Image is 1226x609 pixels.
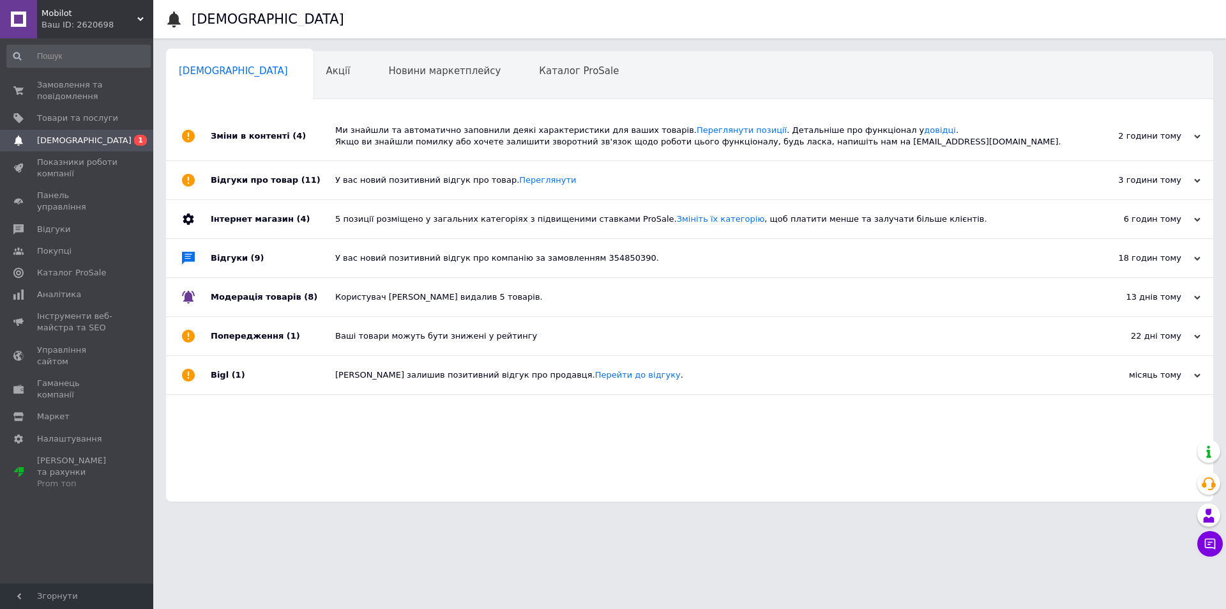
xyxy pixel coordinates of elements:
span: [PERSON_NAME] та рахунки [37,455,118,490]
a: Переглянути [519,175,576,185]
span: (4) [296,214,310,224]
span: (1) [232,370,245,380]
div: 5 позиції розміщено у загальних категоріях з підвищеними ставками ProSale. , щоб платити менше та... [335,213,1073,225]
div: Користувач [PERSON_NAME] видалив 5 товарів. [335,291,1073,303]
span: Новини маркетплейсу [388,65,501,77]
span: Каталог ProSale [539,65,619,77]
span: 1 [134,135,147,146]
span: Каталог ProSale [37,267,106,279]
span: (1) [287,331,300,341]
span: (4) [292,131,306,141]
span: Аналітика [37,289,81,300]
span: Покупці [37,245,72,257]
span: Товари та послуги [37,112,118,124]
div: Відгуки про товар [211,161,335,199]
a: довідці [924,125,956,135]
div: Ваш ID: 2620698 [42,19,153,31]
h1: [DEMOGRAPHIC_DATA] [192,12,344,27]
span: [DEMOGRAPHIC_DATA] [179,65,288,77]
a: Змініть їх категорію [677,214,765,224]
div: Зміни в контенті [211,112,335,160]
span: Маркет [37,411,70,422]
span: (11) [301,175,321,185]
span: Акції [326,65,351,77]
div: місяць тому [1073,369,1200,381]
span: Замовлення та повідомлення [37,79,118,102]
div: У вас новий позитивний відгук про компанію за замовленням 354850390. [335,252,1073,264]
span: (9) [251,253,264,263]
div: Відгуки [211,239,335,277]
div: У вас новий позитивний відгук про товар. [335,174,1073,186]
span: Відгуки [37,224,70,235]
span: Mobilot [42,8,137,19]
span: [DEMOGRAPHIC_DATA] [37,135,132,146]
a: Перейти до відгуку [595,370,681,380]
div: Інтернет магазин [211,200,335,238]
span: Показники роботи компанії [37,157,118,180]
div: Попередження [211,317,335,355]
span: Панель управління [37,190,118,213]
button: Чат з покупцем [1197,531,1223,557]
span: Управління сайтом [37,344,118,367]
div: Prom топ [37,478,118,490]
div: Ми знайшли та автоматично заповнили деякі характеристики для ваших товарів. . Детальніше про функ... [335,125,1073,148]
div: 22 дні тому [1073,330,1200,342]
div: Модерація товарів [211,278,335,316]
input: Пошук [6,45,151,68]
a: Переглянути позиції [697,125,787,135]
span: (8) [304,292,317,302]
div: Bigl [211,356,335,394]
div: 18 годин тому [1073,252,1200,264]
div: [PERSON_NAME] залишив позитивний відгук про продавця. . [335,369,1073,381]
span: Інструменти веб-майстра та SEO [37,311,118,334]
div: 3 години тому [1073,174,1200,186]
div: 13 днів тому [1073,291,1200,303]
div: 6 годин тому [1073,213,1200,225]
div: Ваші товари можуть бути знижені у рейтингу [335,330,1073,342]
span: Гаманець компанії [37,378,118,401]
span: Налаштування [37,433,102,445]
div: 2 години тому [1073,130,1200,142]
